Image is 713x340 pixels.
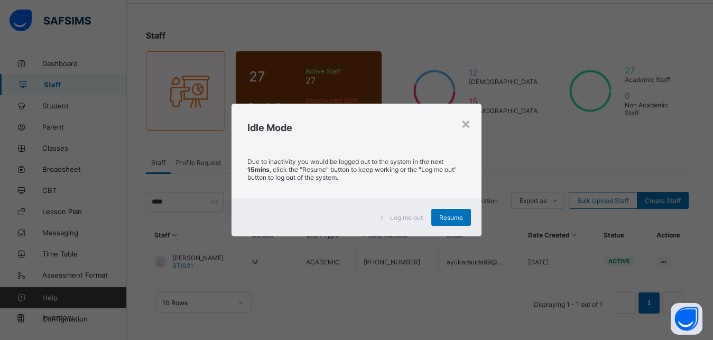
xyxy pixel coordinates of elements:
span: Log me out [390,214,423,222]
div: × [461,114,471,132]
span: Resume [439,214,463,222]
strong: 15mins [247,166,270,173]
p: Due to inactivity you would be logged out to the system in the next , click the "Resume" button t... [247,158,465,181]
h2: Idle Mode [247,122,465,133]
button: Open asap [671,303,702,335]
